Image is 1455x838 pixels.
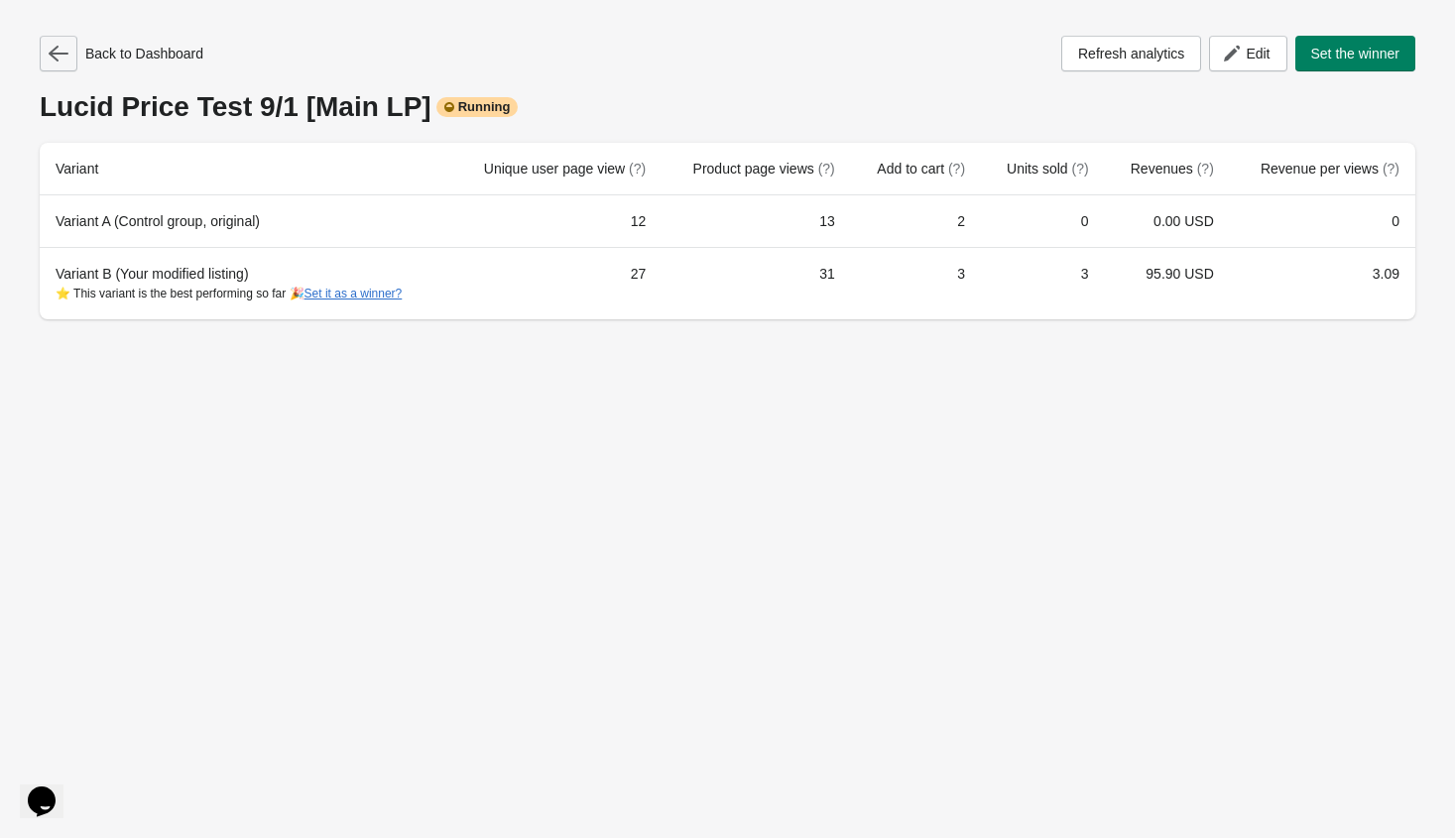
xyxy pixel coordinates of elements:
button: Refresh analytics [1061,36,1201,71]
button: Edit [1209,36,1286,71]
td: 3 [851,247,981,319]
span: (?) [1383,161,1399,177]
span: Edit [1246,46,1270,61]
td: 27 [451,247,663,319]
div: Running [436,97,519,117]
span: Revenues [1131,161,1214,177]
span: Unique user page view [484,161,646,177]
div: Lucid Price Test 9/1 [Main LP] [40,91,1415,123]
th: Variant [40,143,451,195]
button: Set it as a winner? [304,287,403,300]
td: 0 [981,195,1105,247]
span: (?) [948,161,965,177]
td: 0.00 USD [1105,195,1230,247]
iframe: chat widget [20,759,83,818]
div: Variant A (Control group, original) [56,211,435,231]
span: (?) [818,161,835,177]
span: Add to cart [877,161,965,177]
button: Set the winner [1295,36,1416,71]
span: Set the winner [1311,46,1400,61]
span: (?) [1197,161,1214,177]
td: 95.90 USD [1105,247,1230,319]
div: ⭐ This variant is the best performing so far 🎉 [56,284,435,303]
td: 3 [981,247,1105,319]
span: (?) [1071,161,1088,177]
span: Refresh analytics [1078,46,1184,61]
span: Product page views [693,161,835,177]
div: Variant B (Your modified listing) [56,264,435,303]
td: 3.09 [1230,247,1415,319]
td: 0 [1230,195,1415,247]
span: Units sold [1007,161,1088,177]
td: 13 [662,195,851,247]
span: (?) [629,161,646,177]
span: Revenue per views [1261,161,1399,177]
td: 2 [851,195,981,247]
div: Back to Dashboard [40,36,203,71]
td: 12 [451,195,663,247]
td: 31 [662,247,851,319]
